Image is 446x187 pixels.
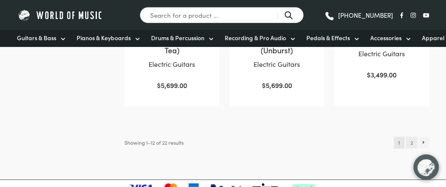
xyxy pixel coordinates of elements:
[338,12,393,18] span: [PHONE_NUMBER]
[262,80,266,90] span: $
[157,80,161,90] span: $
[367,70,371,79] span: $
[262,80,292,90] bdi: 5,699.00
[140,7,304,23] input: Search for a product ...
[225,33,286,42] span: Recording & Pro Audio
[394,137,405,148] span: Page 1
[408,149,446,187] iframe: Chat with our support team
[370,33,402,42] span: Accessories
[77,33,131,42] span: Pianos & Keyboards
[367,70,396,79] bdi: 3,499.00
[394,137,429,148] nav: Product Pagination
[17,8,104,22] img: World of Music
[324,9,393,22] a: [PHONE_NUMBER]
[157,80,187,90] bdi: 5,699.00
[124,137,184,148] p: Showing 1–12 of 22 results
[406,137,417,148] a: Page 2
[343,48,421,59] p: Electric Guitars
[17,33,56,42] span: Guitars & Bass
[306,33,350,42] span: Pedals & Effects
[238,59,316,70] p: Electric Guitars
[133,59,211,70] p: Electric Guitars
[422,33,444,42] span: Apparel
[151,33,204,42] span: Drums & Percussion
[419,137,429,148] a: →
